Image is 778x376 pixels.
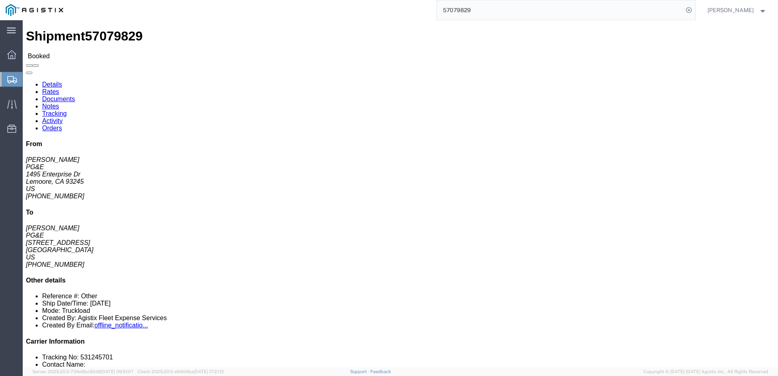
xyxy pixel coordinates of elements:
button: [PERSON_NAME] [707,5,767,15]
span: [DATE] 09:51:07 [101,369,134,374]
a: Feedback [370,369,391,374]
input: Search for shipment number, reference number [437,0,683,20]
span: Client: 2025.20.0-e640dba [137,369,224,374]
span: [DATE] 17:21:12 [194,369,224,374]
a: Support [350,369,370,374]
span: Copyright © [DATE]-[DATE] Agistix Inc., All Rights Reserved [643,368,768,375]
span: Joe Torres [707,6,754,15]
iframe: FS Legacy Container [23,20,778,368]
span: Server: 2025.20.0-734e5bc92d9 [32,369,134,374]
img: logo [6,4,63,16]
